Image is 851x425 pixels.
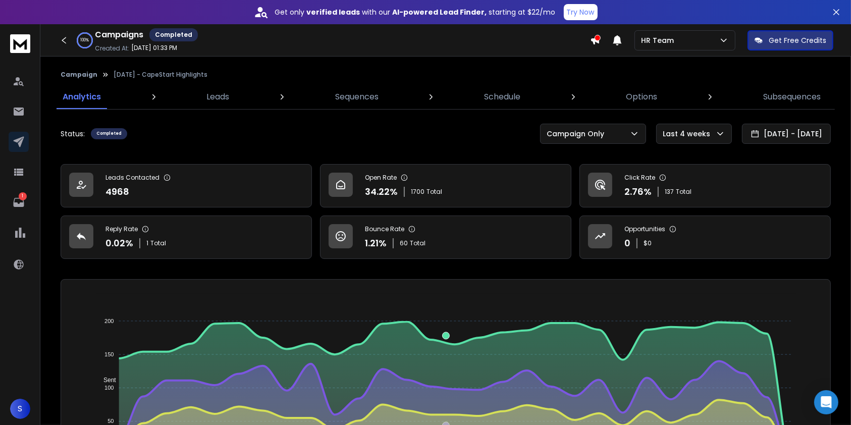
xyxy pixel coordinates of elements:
[105,236,133,250] p: 0.02 %
[626,91,658,103] p: Options
[104,385,114,391] tspan: 100
[757,85,827,109] a: Subsequences
[484,91,520,103] p: Schedule
[57,85,107,109] a: Analytics
[579,216,831,259] a: Opportunities0$0
[149,28,198,41] div: Completed
[150,239,166,247] span: Total
[105,185,129,199] p: 4968
[81,37,89,43] p: 100 %
[10,399,30,419] button: S
[95,44,129,52] p: Created At:
[19,192,27,200] p: 1
[748,30,833,50] button: Get Free Credits
[91,128,127,139] div: Completed
[763,91,821,103] p: Subsequences
[624,236,630,250] p: 0
[478,85,526,109] a: Schedule
[104,318,114,324] tspan: 200
[400,239,408,247] span: 60
[411,188,424,196] span: 1700
[579,164,831,207] a: Click Rate2.76%137Total
[624,225,665,233] p: Opportunities
[663,129,714,139] p: Last 4 weeks
[61,71,97,79] button: Campaign
[104,351,114,357] tspan: 150
[641,35,678,45] p: HR Team
[105,225,138,233] p: Reply Rate
[547,129,608,139] p: Campaign Only
[61,164,312,207] a: Leads Contacted4968
[96,377,116,384] span: Sent
[365,174,397,182] p: Open Rate
[131,44,177,52] p: [DATE] 01:33 PM
[105,174,159,182] p: Leads Contacted
[365,185,398,199] p: 34.22 %
[320,164,571,207] a: Open Rate34.22%1700Total
[61,216,312,259] a: Reply Rate0.02%1Total
[206,91,229,103] p: Leads
[335,91,379,103] p: Sequences
[427,188,442,196] span: Total
[393,7,487,17] strong: AI-powered Lead Finder,
[329,85,385,109] a: Sequences
[63,91,101,103] p: Analytics
[814,390,838,414] div: Open Intercom Messenger
[146,239,148,247] span: 1
[620,85,664,109] a: Options
[410,239,425,247] span: Total
[10,34,30,53] img: logo
[95,29,143,41] h1: Campaigns
[567,7,595,17] p: Try Now
[624,174,655,182] p: Click Rate
[564,4,598,20] button: Try Now
[676,188,692,196] span: Total
[365,225,404,233] p: Bounce Rate
[61,129,85,139] p: Status:
[665,188,674,196] span: 137
[624,185,652,199] p: 2.76 %
[108,418,114,424] tspan: 50
[200,85,235,109] a: Leads
[9,192,29,212] a: 1
[644,239,652,247] p: $ 0
[275,7,556,17] p: Get only with our starting at $22/mo
[114,71,207,79] p: [DATE] - CapeStart Highlights
[742,124,831,144] button: [DATE] - [DATE]
[320,216,571,259] a: Bounce Rate1.21%60Total
[365,236,387,250] p: 1.21 %
[307,7,360,17] strong: verified leads
[769,35,826,45] p: Get Free Credits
